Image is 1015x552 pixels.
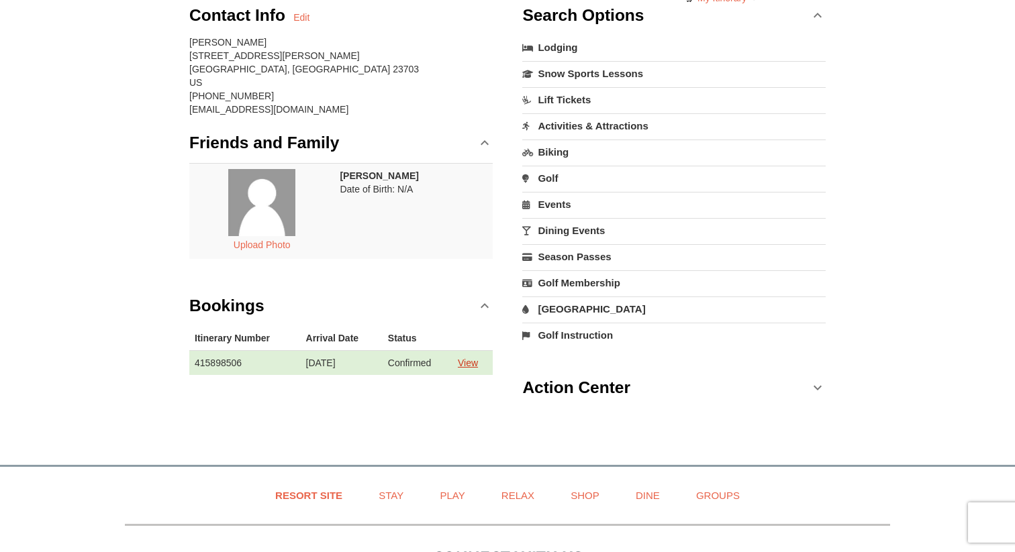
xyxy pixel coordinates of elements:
a: Events [522,192,826,217]
a: Golf Membership [522,270,826,295]
a: Play [423,480,481,510]
a: Golf Instruction [522,323,826,347]
td: Confirmed [383,350,452,375]
a: Dining Events [522,218,826,243]
a: Resort Site [258,480,359,510]
a: Dine [619,480,677,510]
td: 415898506 [189,350,301,375]
a: Stay [362,480,420,510]
a: Groups [679,480,757,510]
a: Activities & Attractions [522,113,826,138]
img: placeholder.jpg [228,169,295,236]
h3: Search Options [522,2,644,29]
td: Date of Birth: N/A [334,163,492,259]
th: Status [383,326,452,351]
a: Season Passes [522,244,826,269]
a: Friends and Family [189,123,493,163]
a: Golf [522,166,826,190]
a: Bookings [189,286,493,326]
h3: Bookings [189,292,264,319]
a: Biking [522,140,826,164]
a: Edit [293,11,309,24]
a: Relax [485,480,551,510]
h3: Contact Info [189,2,293,29]
td: [DATE] [301,350,383,375]
button: Upload Photo [226,236,298,254]
a: View [458,357,478,368]
a: Action Center [522,368,826,408]
h3: Friends and Family [189,129,339,156]
div: [PERSON_NAME] [STREET_ADDRESS][PERSON_NAME] [GEOGRAPHIC_DATA], [GEOGRAPHIC_DATA] 23703 US [PHONE_... [189,36,493,116]
a: Lift Tickets [522,87,826,112]
th: Itinerary Number [189,326,301,351]
h3: Action Center [522,374,630,401]
a: Shop [554,480,616,510]
th: Arrival Date [301,326,383,351]
a: Snow Sports Lessons [522,61,826,86]
a: [GEOGRAPHIC_DATA] [522,296,826,321]
a: Lodging [522,36,826,60]
strong: [PERSON_NAME] [340,170,418,181]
